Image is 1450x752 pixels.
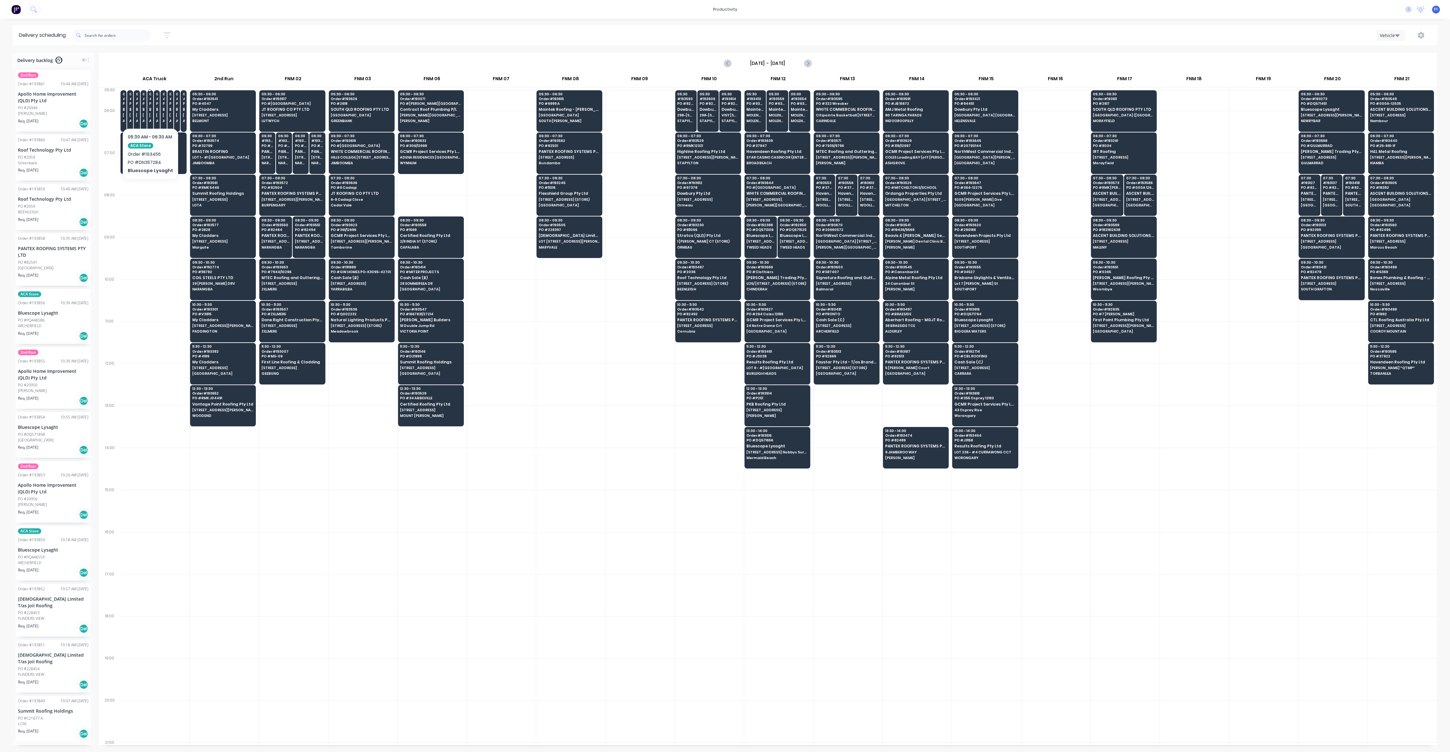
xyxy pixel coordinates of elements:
span: JIMBOOMBA [192,161,253,165]
span: SOUTH QLD ROOFING PTY LTD [1093,107,1154,111]
span: # 193614 [722,97,739,101]
span: PO # 32799 [192,144,253,148]
span: Order # 193440 [1370,139,1431,143]
span: PO # DQ571734 [136,102,138,105]
span: NARANGBA [261,161,273,165]
span: [STREET_ADDRESS] [539,155,600,159]
span: 06:30 [295,134,306,138]
span: [STREET_ADDRESS] [1093,155,1154,159]
div: FNM 09 [605,73,674,87]
span: ARCHERFIELD [156,119,158,123]
span: # 193634 [261,139,273,143]
span: Order # 193233 [123,139,184,143]
span: Nambour [1370,119,1431,123]
span: [STREET_ADDRESS][PERSON_NAME] (STORE) [129,113,131,117]
span: [STREET_ADDRESS] (STORE) [311,155,323,159]
span: ARCHERFIELD [123,161,184,165]
span: Bluescope Lysaght [169,107,171,111]
span: 06:30 - 07:30 [539,134,600,138]
span: PO # 82309 B [700,102,717,105]
span: Bluescope Lysaght [123,149,184,154]
div: Vehicle [1380,32,1398,39]
span: Maintek Roofing - [PERSON_NAME] [791,107,808,111]
span: 05:30 [769,92,786,96]
span: 2nd Run [18,72,38,78]
span: PO # PQ446289 [123,144,184,148]
span: 06:30 - 07:30 [400,134,461,138]
span: STAR CASINO CASINO DR (ENTER FROM [PERSON_NAME] DR) [746,155,807,159]
span: PO # 6346 [791,102,808,105]
span: PANTEX ROOFING SYSTEMS PTY LTD [261,149,273,154]
span: PO # 322 Wrecker [816,102,877,105]
span: Highline Roofing Pty Ltd [677,149,738,154]
span: Order # 193595 [816,97,877,101]
span: WHITE COMMERCIAL ROOFING PTY LTD [331,149,392,154]
span: 05:30 [169,92,171,96]
span: 06:30 - 07:30 [1093,134,1154,138]
span: 05:30 [791,92,808,96]
div: Order # 193860 [18,137,45,143]
span: # 193602 [176,97,178,101]
span: 05:30 [123,92,125,96]
span: [PERSON_NAME] [400,119,461,123]
span: 05:30 [746,92,764,96]
div: 06:00 [99,107,120,149]
span: PO # 82311 [722,102,739,105]
span: # 193640 [123,97,125,101]
div: productivity [710,5,740,14]
span: PO # DQ571627 [169,102,171,105]
span: 05:30 - 06:30 [400,92,461,96]
span: # 193593 [677,97,694,101]
span: # 193380 [295,139,306,143]
span: 05:30 [163,92,165,96]
span: PO # 37847 [746,144,807,148]
span: 05:30 [143,92,144,96]
span: Order # 193626 [331,97,392,101]
div: 07:00 [99,149,120,191]
span: PO # 6999 A [539,102,600,105]
span: # 193554 [791,97,808,101]
span: 05:30 - 06:30 [331,92,392,96]
span: 06:30 - 07:30 [1301,134,1362,138]
span: MOLENDINAR STORAGE 2A INDUSTRIAL AV [791,113,808,117]
span: Bluescope Lysaght [123,107,125,111]
span: Order # 193529 [677,139,738,143]
span: PO # 82499 [311,144,323,148]
span: PO # 4047 [192,102,253,105]
span: ARCHERFIELD [129,119,131,123]
span: PO # 94451 [954,102,1015,105]
span: # 193570 [311,139,323,143]
span: Bluescope Lysaght [163,107,165,111]
span: STAPYLTON [677,119,694,123]
span: PO # 000A-12535 [1370,102,1431,105]
span: WYNNUM [400,161,461,165]
span: Order # 193574 [192,139,253,143]
span: ASCENT BUILDING SOLUTIONS PTY LTD [1370,107,1431,111]
span: PO # GULMURRAD [1301,144,1362,148]
span: 05:30 - 06:30 [539,92,600,96]
span: JT ROOFING CO PTY LTD [261,107,323,111]
div: 05:30 [99,86,120,107]
span: VISY [STREET_ADDRESS][PERSON_NAME] [722,113,739,117]
span: 06:30 [311,134,323,138]
span: [STREET_ADDRESS] [261,113,323,117]
span: PO # 82309 [677,102,694,105]
span: LUTWYCH [261,119,323,123]
span: PO # 82501 [539,144,600,148]
span: 05:30 [722,92,739,96]
div: FNM 02 [259,73,328,87]
span: PO # DQ571763 [123,102,125,105]
span: NEWRYBAR [1301,119,1362,123]
button: Vehicle [1376,30,1405,41]
input: Search for orders [85,29,151,42]
span: PO # 82517 [261,144,273,148]
span: [GEOGRAPHIC_DATA][PERSON_NAME] [954,155,1015,159]
span: HILLS COLLEGE [STREET_ADDRESS][PERSON_NAME] [331,155,392,159]
span: # 193519 [183,97,185,101]
span: My Cladders [192,107,253,111]
span: ARCHERFIELD [176,119,178,123]
span: [PERSON_NAME][GEOGRAPHIC_DATA] [PERSON_NAME] [400,113,461,117]
span: WHITE COMMERCIAL ROOFING PTY LTD [816,107,877,111]
span: PO # 6347 [769,102,786,105]
span: PO # DN357284 [149,102,151,105]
